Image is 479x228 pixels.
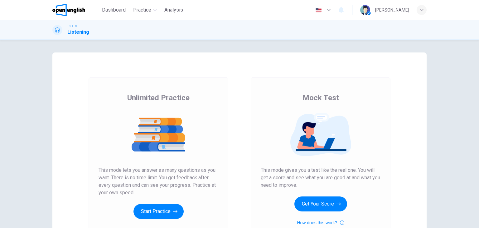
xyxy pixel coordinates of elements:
[261,166,380,189] span: This mode gives you a test like the real one. You will get a score and see what you are good at a...
[133,6,151,14] span: Practice
[67,28,89,36] h1: Listening
[52,4,85,16] img: OpenEnglish logo
[315,8,322,12] img: en
[297,219,344,226] button: How does this work?
[375,6,409,14] div: [PERSON_NAME]
[52,4,99,16] a: OpenEnglish logo
[294,196,347,211] button: Get Your Score
[131,4,159,16] button: Practice
[102,6,126,14] span: Dashboard
[67,24,77,28] span: TOEFL®
[302,93,339,103] span: Mock Test
[162,4,186,16] button: Analysis
[99,166,218,196] span: This mode lets you answer as many questions as you want. There is no time limit. You get feedback...
[360,5,370,15] img: Profile picture
[133,204,184,219] button: Start Practice
[99,4,128,16] button: Dashboard
[127,93,190,103] span: Unlimited Practice
[164,6,183,14] span: Analysis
